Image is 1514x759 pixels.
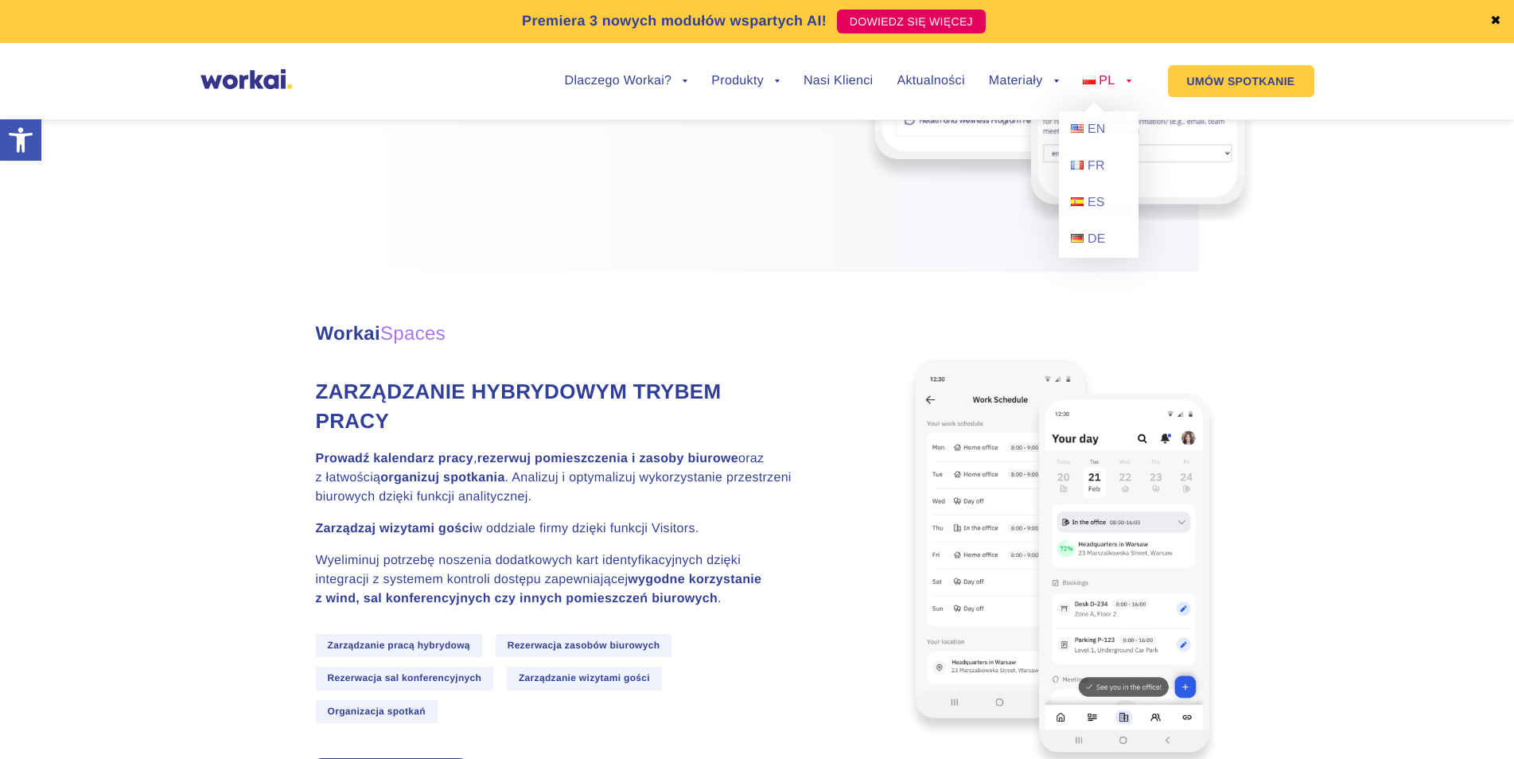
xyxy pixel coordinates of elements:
[477,452,738,465] strong: rezerwuj pomieszczenia i zasoby biurowe
[316,377,793,435] h4: Zarządzanie hybrydowym trybem pracy
[316,551,793,609] p: Wyeliminuj potrzebę noszenia dodatkowych kart identyfikacyjnych dzięki integracji z systemem kont...
[316,452,474,465] strong: Prowadź kalendarz pracy
[1088,196,1105,209] span: ES
[522,10,827,32] p: Premiera 3 nowych modułów wspartych AI!
[1059,185,1138,221] a: ES
[316,320,793,348] h3: Workai
[380,323,446,344] span: Spaces
[1088,159,1105,173] span: FR
[1168,65,1314,97] a: UMÓW SPOTKANIE
[711,75,780,88] a: Produkty
[380,471,504,485] strong: organizuj spotkania
[1490,15,1501,28] a: ✖
[1099,74,1115,88] span: PL
[1088,232,1106,246] span: DE
[316,522,473,535] strong: Zarządzaj wizytami gości
[1059,111,1138,148] a: EN
[804,75,873,88] a: Nasi Klienci
[316,520,793,539] p: w oddziale firmy dzięki funkcji Visitors.
[8,622,438,751] iframe: Popup CTA
[496,634,672,657] span: Rezerwacja zasobów biurowych
[1088,123,1106,136] span: EN
[1059,221,1138,258] a: DE
[507,667,662,690] span: Zarządzanie wizytami gości
[837,10,986,33] a: DOWIEDZ SIĘ WIĘCEJ
[989,75,1059,88] a: Materiały
[897,75,964,88] a: Aktualności
[565,75,688,88] a: Dlaczego Workai?
[316,450,793,507] p: , oraz z łatwością . Analizuj i optymalizuj wykorzystanie przestrzeni biurowych dzięki funkcji an...
[1059,148,1138,185] a: FR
